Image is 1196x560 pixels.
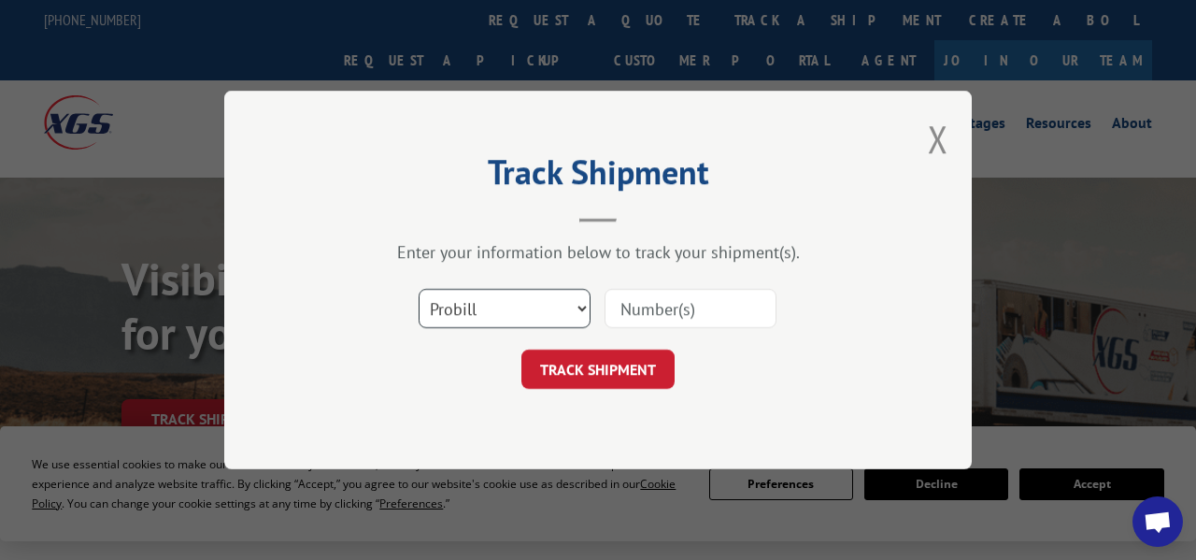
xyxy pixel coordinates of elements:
button: TRACK SHIPMENT [521,350,675,389]
button: Close modal [928,114,948,164]
div: Enter your information below to track your shipment(s). [318,241,878,263]
input: Number(s) [605,289,776,328]
h2: Track Shipment [318,159,878,194]
div: Open chat [1132,496,1183,547]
